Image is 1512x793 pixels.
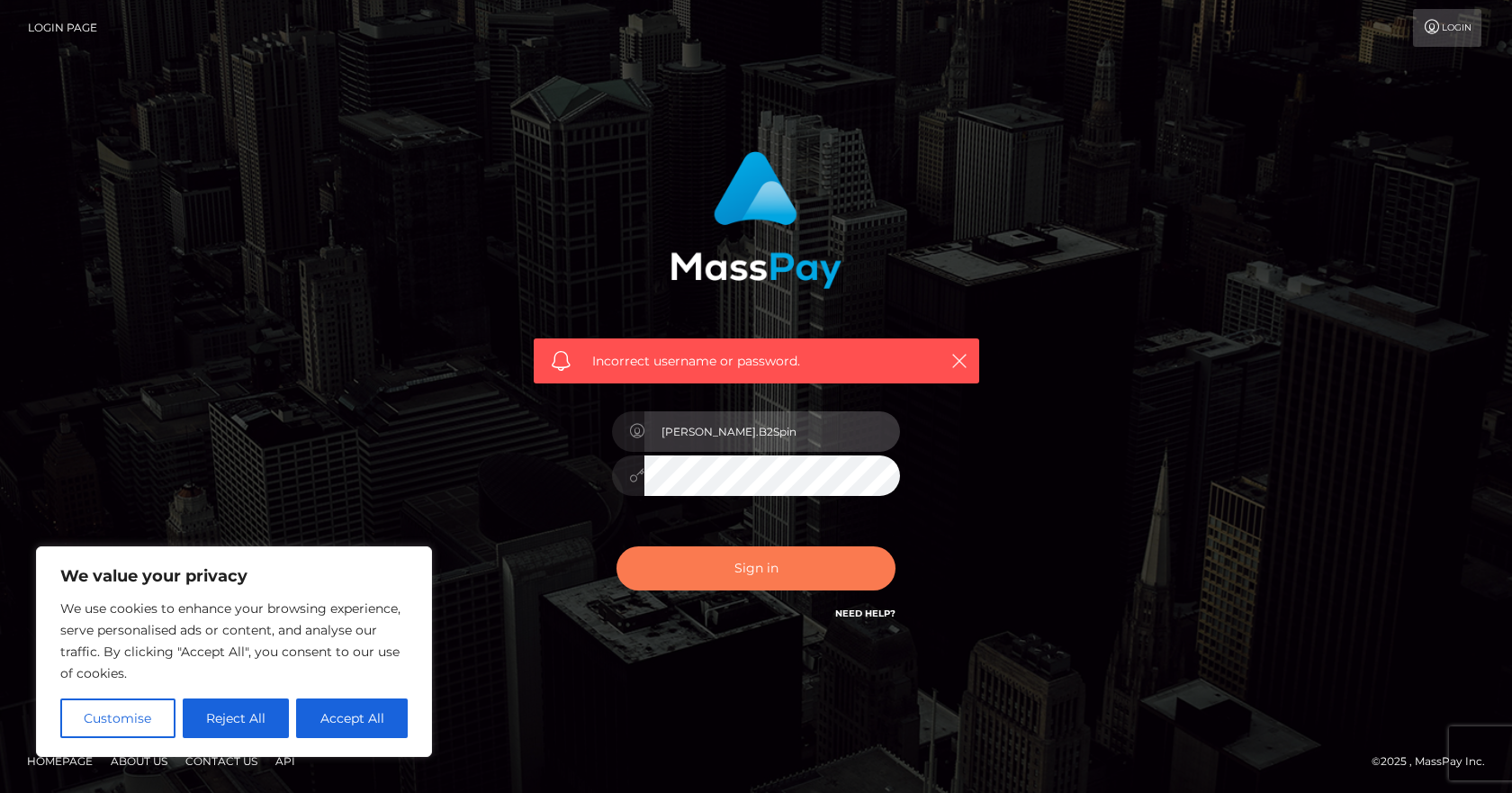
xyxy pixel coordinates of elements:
a: Contact Us [178,747,265,775]
a: Homepage [20,747,100,775]
p: We value your privacy [60,565,408,587]
button: Customise [60,698,175,738]
a: About Us [103,747,175,775]
a: Need Help? [835,608,895,619]
img: MassPay Login [670,151,841,289]
p: We use cookies to enhance your browsing experience, serve personalised ads or content, and analys... [60,598,408,684]
div: © 2025 , MassPay Inc. [1372,752,1498,771]
button: Sign in [616,546,895,590]
button: Accept All [296,698,408,738]
button: Reject All [183,698,290,738]
a: Login [1413,9,1481,47]
a: Login Page [28,9,97,47]
div: We value your privacy [36,546,432,757]
span: Incorrect username or password. [592,352,921,371]
input: Username... [644,411,900,452]
a: API [268,747,302,775]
